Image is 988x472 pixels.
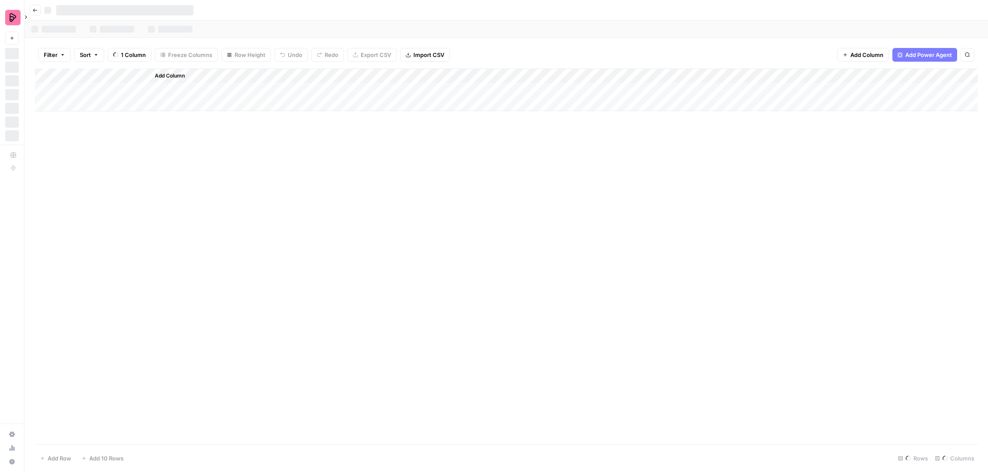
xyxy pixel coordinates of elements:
[931,451,978,465] div: Columns
[74,48,104,62] button: Sort
[48,454,71,463] span: Add Row
[121,51,146,59] span: 1 Column
[44,51,57,59] span: Filter
[35,451,76,465] button: Add Row
[5,441,19,455] a: Usage
[155,48,218,62] button: Freeze Columns
[221,48,271,62] button: Row Height
[400,48,450,62] button: Import CSV
[413,51,444,59] span: Import CSV
[311,48,344,62] button: Redo
[5,455,19,469] button: Help + Support
[168,51,212,59] span: Freeze Columns
[892,48,957,62] button: Add Power Agent
[80,51,91,59] span: Sort
[76,451,129,465] button: Add 10 Rows
[89,454,123,463] span: Add 10 Rows
[5,10,21,25] img: Preply Logo
[5,7,19,28] button: Workspace: Preply
[850,51,883,59] span: Add Column
[274,48,308,62] button: Undo
[108,48,151,62] button: 1 Column
[155,72,185,80] span: Add Column
[895,451,931,465] div: Rows
[347,48,397,62] button: Export CSV
[235,51,265,59] span: Row Height
[905,51,952,59] span: Add Power Agent
[5,427,19,441] a: Settings
[144,70,188,81] button: Add Column
[288,51,302,59] span: Undo
[837,48,889,62] button: Add Column
[325,51,338,59] span: Redo
[38,48,71,62] button: Filter
[361,51,391,59] span: Export CSV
